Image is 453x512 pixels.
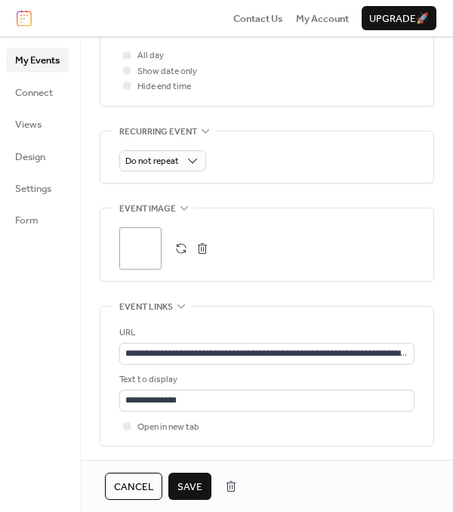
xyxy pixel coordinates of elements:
span: Settings [15,181,51,196]
a: Form [6,208,69,232]
span: Do not repeat [125,153,179,170]
span: Event image [119,202,176,217]
span: All day [137,48,164,63]
span: My Events [15,53,60,68]
div: URL [119,325,411,341]
div: Text to display [119,372,411,387]
a: Contact Us [233,11,283,26]
a: Settings [6,176,69,200]
span: Form [15,213,39,228]
a: Connect [6,80,69,104]
span: Upgrade 🚀 [369,11,429,26]
span: Show date only [137,64,197,79]
span: Event links [119,300,173,315]
a: Views [6,112,69,136]
span: Open in new tab [137,420,199,435]
span: Recurring event [119,124,197,139]
span: Connect [15,85,53,100]
span: Design [15,150,45,165]
a: My Account [296,11,349,26]
div: ; [119,227,162,270]
img: logo [17,10,32,26]
span: Hide end time [137,79,191,94]
button: Cancel [105,473,162,500]
span: Save [177,480,202,495]
a: Design [6,144,69,168]
a: My Events [6,48,69,72]
span: Views [15,117,42,132]
button: Save [168,473,211,500]
span: Cancel [114,480,153,495]
button: Upgrade🚀 [362,6,436,30]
